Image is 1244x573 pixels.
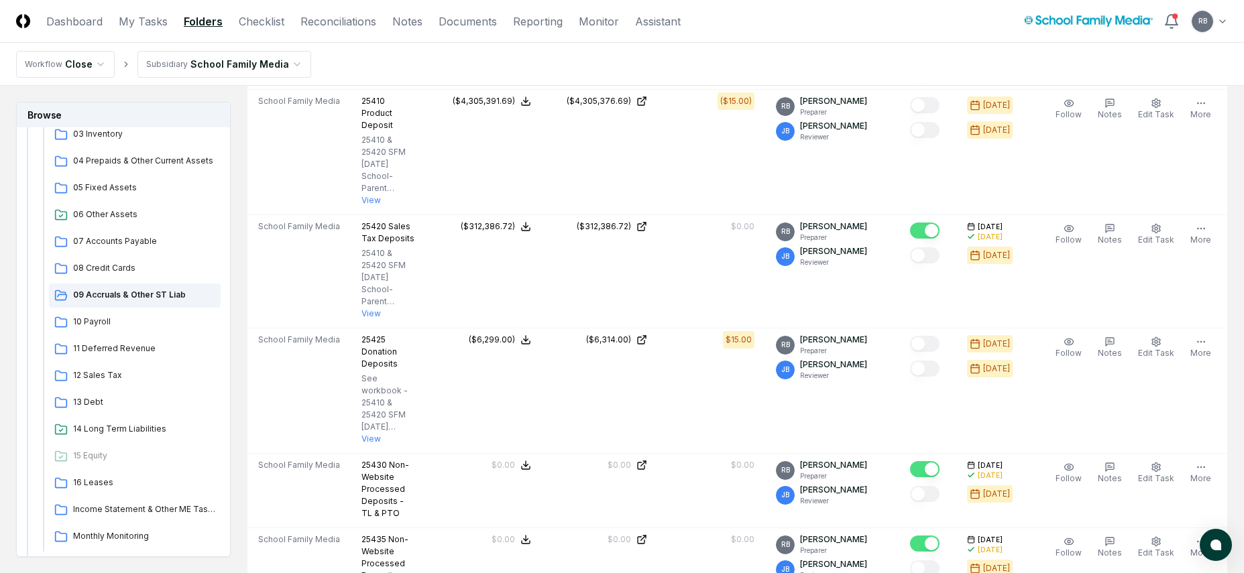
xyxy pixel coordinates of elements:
span: 25410 [361,96,385,106]
span: 11 Deferred Revenue [73,342,215,355]
span: Edit Task [1138,109,1174,119]
div: Workflow [25,58,62,70]
span: RB [781,101,790,111]
span: Edit Task [1138,548,1174,558]
span: 05 Fixed Assets [73,182,215,194]
div: [DATE] [978,545,1003,555]
div: [DATE] [983,249,1010,261]
button: Follow [1053,533,1084,562]
p: Preparer [800,346,867,356]
span: School Family Media [258,95,340,107]
nav: breadcrumb [16,51,311,78]
div: [DATE] [978,470,1003,481]
p: [PERSON_NAME] [800,359,867,371]
a: 03 Inventory [49,123,221,147]
button: Edit Task [1135,533,1177,562]
p: Preparer [800,546,867,556]
a: Checklist [239,13,284,29]
span: School Family Media [258,334,340,346]
div: [DATE] [983,363,1010,375]
div: ($6,314.00) [586,334,631,346]
span: RB [1198,16,1207,26]
p: [PERSON_NAME] [800,334,867,346]
a: 06 Other Assets [49,203,221,227]
img: School Family Media logo [1024,15,1153,27]
span: 12 Sales Tax [73,369,215,381]
p: Reviewer [800,132,867,142]
span: School Family Media [258,459,340,471]
div: $0.00 [608,459,631,471]
p: [PERSON_NAME] [800,459,867,471]
p: [PERSON_NAME] [800,245,867,257]
span: Income Statement & Other ME Tasks [73,503,215,515]
span: [DATE] [978,222,1003,232]
div: $0.00 [492,459,515,471]
img: Logo [16,14,30,28]
span: School Family Media [258,220,340,233]
a: Reporting [513,13,563,29]
button: RB [1190,9,1214,34]
span: School Family Media [258,533,340,546]
span: RB [781,539,790,550]
button: Follow [1053,334,1084,362]
button: Follow [1053,95,1084,123]
button: Mark complete [910,361,940,377]
a: 11 Deferred Revenue [49,337,221,361]
button: Mark complete [910,535,940,552]
p: Reviewer [800,371,867,381]
p: [PERSON_NAME] [800,558,867,570]
button: Notes [1095,95,1125,123]
span: 08 Credit Cards [73,262,215,274]
div: [DATE] [983,488,1010,500]
button: View [361,433,381,445]
div: $0.00 [608,533,631,546]
button: Edit Task [1135,95,1177,123]
span: 10 Payroll [73,316,215,328]
span: JB [781,365,789,375]
a: Documents [439,13,497,29]
div: ($4,305,376.69) [567,95,631,107]
p: 25410 & 25420 SFM [DATE] School-Parent Depos... [361,247,416,308]
span: 03 Inventory [73,128,215,140]
a: Monitor [579,13,619,29]
div: ($6,299.00) [469,334,515,346]
button: Edit Task [1135,334,1177,362]
a: 13 Debt [49,391,221,415]
div: $0.00 [731,220,754,233]
a: ($6,314.00) [553,334,647,346]
button: View [361,194,381,206]
p: Reviewer [800,496,867,506]
div: $0.00 [731,533,754,546]
button: Follow [1053,459,1084,487]
span: Edit Task [1138,348,1174,358]
button: Notes [1095,220,1125,249]
span: Sales Tax Deposits [361,221,414,243]
span: 15 Equity [73,450,215,462]
div: ($312,386.72) [461,220,515,233]
a: 08 Credit Cards [49,257,221,281]
div: $15.00 [726,334,752,346]
a: Folders [184,13,223,29]
div: ($15.00) [720,95,752,107]
a: Assistant [635,13,681,29]
button: Edit Task [1135,459,1177,487]
span: 09 Accruals & Other ST Liab [73,289,215,301]
div: [DATE] [983,338,1010,350]
button: Mark complete [910,222,940,239]
button: Mark complete [910,97,940,113]
div: 08-Aug [33,66,231,554]
div: ($4,305,391.69) [453,95,515,107]
a: 10 Payroll [49,310,221,334]
p: Preparer [800,233,867,243]
div: [DATE] [983,99,1010,111]
span: Product Deposit [361,108,393,130]
span: 25430 [361,460,387,470]
span: RB [781,465,790,475]
a: Monthly Monitoring [49,525,221,549]
button: ($6,299.00) [469,334,531,346]
a: $0.00 [553,459,647,471]
button: Mark complete [910,122,940,138]
div: [DATE] [983,124,1010,136]
p: [PERSON_NAME] [800,95,867,107]
div: [DATE] [978,232,1003,242]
